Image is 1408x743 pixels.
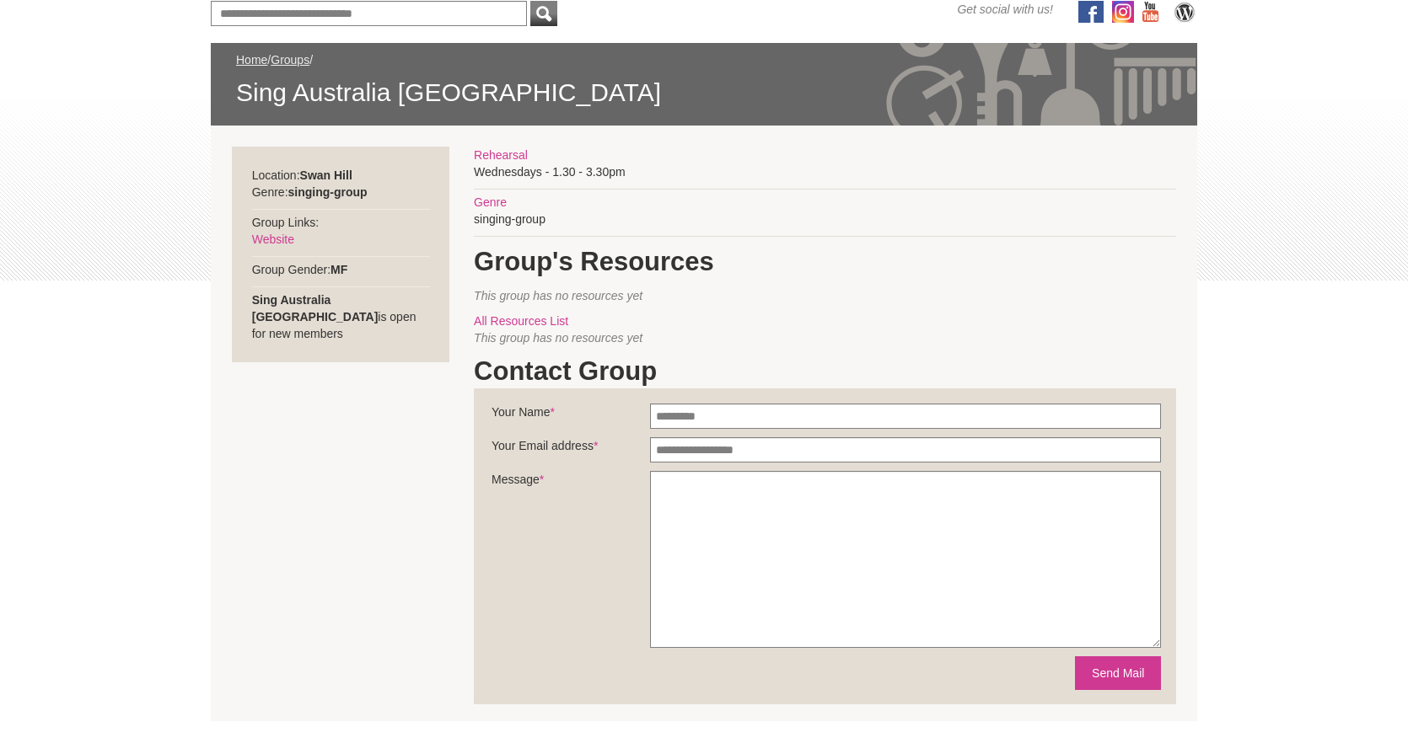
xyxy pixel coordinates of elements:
[236,77,1172,109] span: Sing Australia [GEOGRAPHIC_DATA]
[492,437,650,462] label: Your Email address
[236,51,1172,109] div: / /
[474,194,1176,211] div: Genre
[474,147,1176,163] div: Rehearsal
[474,245,1176,279] h1: Group's Resources
[300,168,352,182] strong: Swan Hill
[957,1,1053,18] span: Get social with us!
[492,471,650,496] label: Message
[236,53,267,67] a: Home
[252,233,294,246] a: Website
[1112,1,1134,23] img: icon-instagram.png
[1172,1,1197,23] img: CMVic Blog
[271,53,309,67] a: Groups
[252,293,379,323] strong: Sing Australia [GEOGRAPHIC_DATA]
[331,263,347,276] strong: MF
[474,331,642,345] span: This group has no resources yet
[492,404,650,429] label: Your Name
[474,147,1176,721] div: Wednesdays - 1.30 - 3.30pm singing-group
[474,313,1176,329] div: All Resources List
[474,355,1176,388] h1: Contact Group
[474,289,642,302] span: This group has no resources yet
[1075,656,1161,690] button: Send Mail
[232,147,450,362] div: Location: Genre: Group Links: Group Gender: is open for new members
[288,185,368,199] strong: singing-group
